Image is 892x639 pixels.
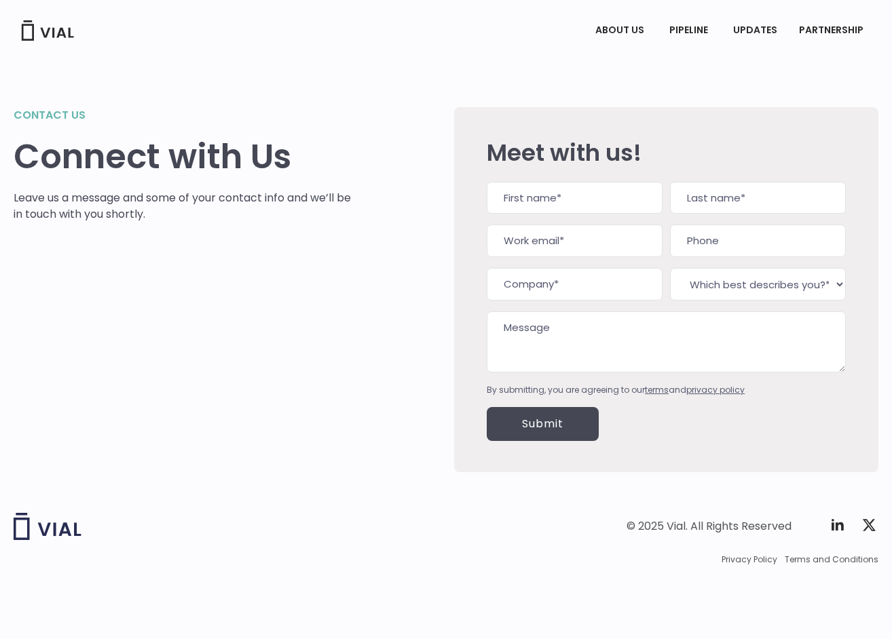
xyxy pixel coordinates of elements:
[14,137,359,176] h1: Connect with Us
[14,190,359,222] p: Leave us a message and some of your contact info and we’ll be in touch with you shortly.
[785,554,878,566] a: Terms and Conditions
[670,182,846,214] input: Last name*
[487,225,663,257] input: Work email*
[584,19,658,42] a: ABOUT USMenu Toggle
[487,182,663,214] input: First name*
[487,407,599,441] input: Submit
[14,107,359,123] h2: Contact us
[487,384,846,396] div: By submitting, you are agreeing to our and
[722,19,787,42] a: UPDATES
[658,19,722,42] a: PIPELINEMenu Toggle
[20,20,75,41] img: Vial Logo
[627,519,792,534] div: © 2025 Vial. All Rights Reserved
[788,19,878,42] a: PARTNERSHIPMenu Toggle
[487,140,846,166] h2: Meet with us!
[722,554,777,566] a: Privacy Policy
[686,384,745,395] a: privacy policy
[670,225,846,257] input: Phone
[14,513,81,540] img: Vial logo wih "Vial" spelled out
[645,384,669,395] a: terms
[487,268,663,301] input: Company*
